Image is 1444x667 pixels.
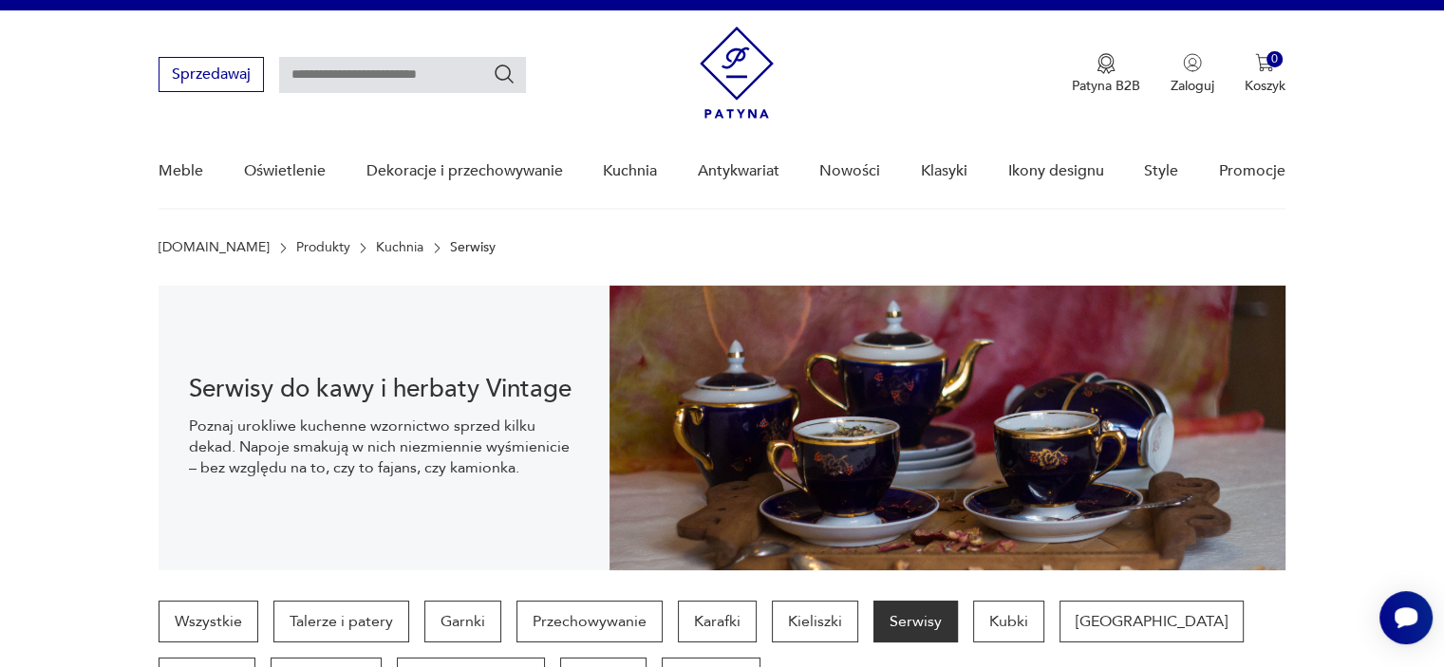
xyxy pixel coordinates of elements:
[1072,77,1140,95] p: Patyna B2B
[1072,53,1140,95] a: Ikona medaluPatyna B2B
[700,27,774,119] img: Patyna - sklep z meblami i dekoracjami vintage
[609,286,1285,570] img: 6c3219ab6e0285d0a5357e1c40c362de.jpg
[1255,53,1274,72] img: Ikona koszyka
[1245,77,1285,95] p: Koszyk
[603,135,657,208] a: Kuchnia
[273,601,409,642] a: Talerze i patery
[366,135,562,208] a: Dekoracje i przechowywanie
[159,240,270,255] a: [DOMAIN_NAME]
[159,601,258,642] a: Wszystkie
[873,601,958,642] a: Serwisy
[516,601,663,642] a: Przechowywanie
[159,135,203,208] a: Meble
[1379,591,1433,644] iframe: Smartsupp widget button
[296,240,350,255] a: Produkty
[159,69,264,83] a: Sprzedawaj
[1266,51,1283,67] div: 0
[1072,53,1140,95] button: Patyna B2B
[1097,53,1116,74] img: Ikona medalu
[1183,53,1202,72] img: Ikonka użytkownika
[159,57,264,92] button: Sprzedawaj
[698,135,779,208] a: Antykwariat
[678,601,757,642] a: Karafki
[189,416,579,478] p: Poznaj urokliwe kuchenne wzornictwo sprzed kilku dekad. Napoje smakują w nich niezmiennie wyśmien...
[921,135,967,208] a: Klasyki
[244,135,326,208] a: Oświetlenie
[1007,135,1103,208] a: Ikony designu
[1060,601,1244,642] a: [GEOGRAPHIC_DATA]
[424,601,501,642] a: Garnki
[1245,53,1285,95] button: 0Koszyk
[493,63,516,85] button: Szukaj
[772,601,858,642] a: Kieliszki
[189,378,579,400] h1: Serwisy do kawy i herbaty Vintage
[1144,135,1178,208] a: Style
[1171,53,1214,95] button: Zaloguj
[450,240,496,255] p: Serwisy
[1219,135,1285,208] a: Promocje
[819,135,880,208] a: Nowości
[376,240,423,255] a: Kuchnia
[973,601,1044,642] a: Kubki
[1171,77,1214,95] p: Zaloguj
